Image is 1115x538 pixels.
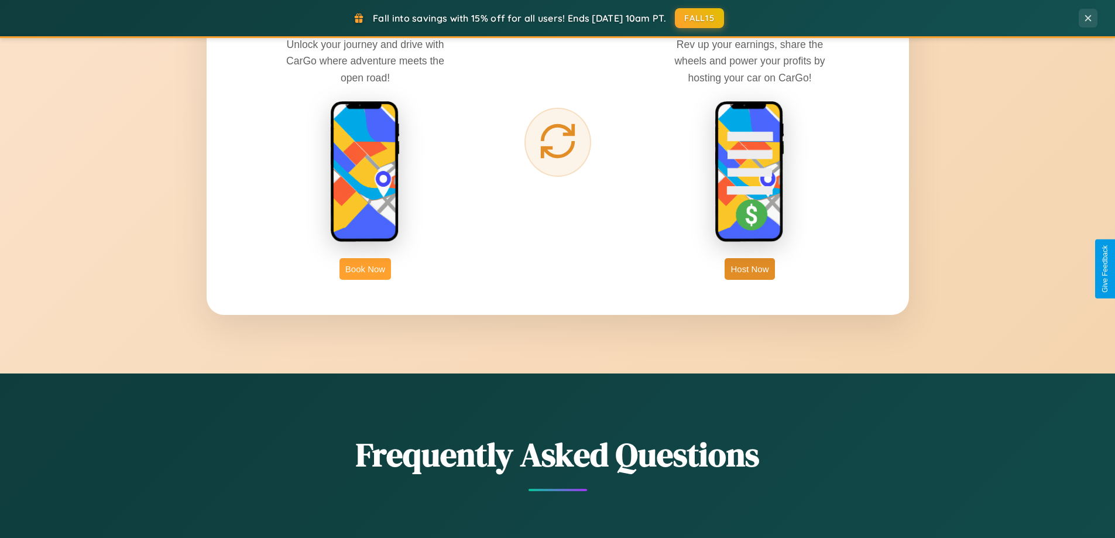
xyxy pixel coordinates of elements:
p: Unlock your journey and drive with CarGo where adventure meets the open road! [277,36,453,85]
button: Host Now [725,258,774,280]
img: rent phone [330,101,400,244]
h2: Frequently Asked Questions [207,432,909,477]
button: FALL15 [675,8,724,28]
div: Give Feedback [1101,245,1109,293]
button: Book Now [339,258,391,280]
img: host phone [715,101,785,244]
span: Fall into savings with 15% off for all users! Ends [DATE] 10am PT. [373,12,666,24]
p: Rev up your earnings, share the wheels and power your profits by hosting your car on CarGo! [662,36,838,85]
